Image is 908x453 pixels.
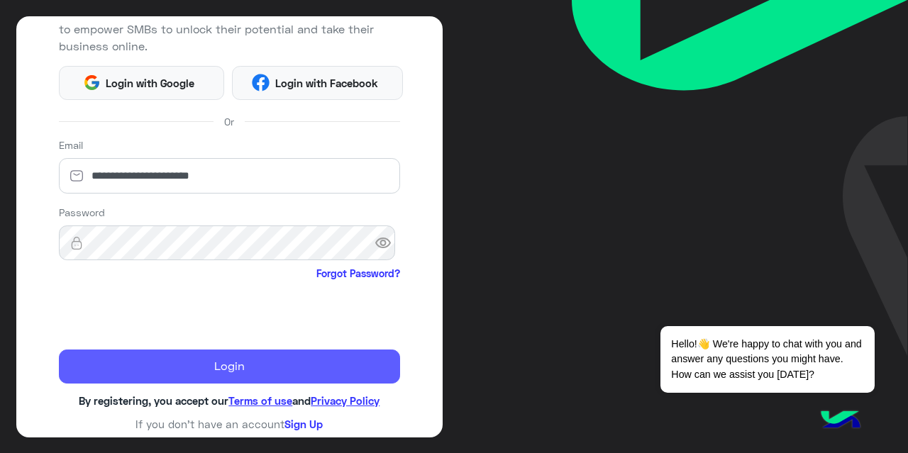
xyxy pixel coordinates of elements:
[59,349,401,384] button: Login
[270,75,383,91] span: Login with Facebook
[59,236,94,250] img: lock
[252,74,270,91] img: Facebook
[228,394,292,407] a: Terms of use
[316,266,400,281] a: Forgot Password?
[284,418,323,430] a: Sign Up
[59,284,275,339] iframe: reCAPTCHA
[232,66,403,100] button: Login with Facebook
[59,418,401,430] h6: If you don’t have an account
[292,394,311,407] span: and
[224,114,234,129] span: Or
[59,138,83,152] label: Email
[311,394,380,407] a: Privacy Policy
[79,394,228,407] span: By registering, you accept our
[816,396,865,446] img: hulul-logo.png
[101,75,200,91] span: Login with Google
[59,169,94,183] img: email
[83,74,101,91] img: Google
[59,205,105,220] label: Password
[660,326,874,393] span: Hello!👋 We're happy to chat with you and answer any questions you might have. How can we assist y...
[59,66,224,100] button: Login with Google
[375,230,400,256] span: visibility
[59,21,401,55] p: to empower SMBs to unlock their potential and take their business online.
